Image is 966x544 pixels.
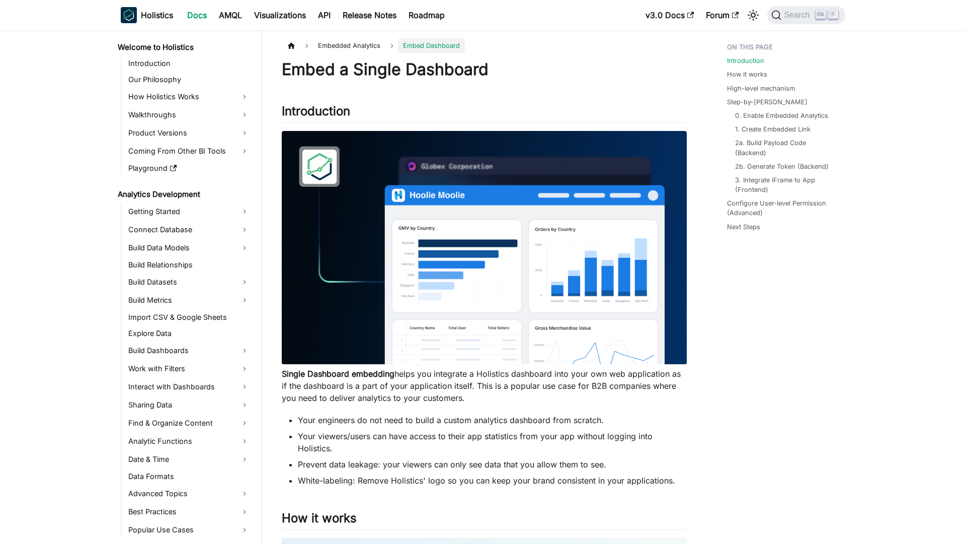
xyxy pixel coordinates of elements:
a: Analytic Functions [125,433,253,449]
a: Getting Started [125,203,253,220]
span: Embed Dashboard [398,38,465,53]
a: Playground [125,161,253,175]
a: Build Dashboards [125,343,253,359]
a: v3.0 Docs [639,7,700,23]
a: Build Metrics [125,292,253,308]
a: Coming From Other BI Tools [125,143,253,159]
a: Next Steps [727,222,760,232]
a: 0. Enable Embedded Analytics [735,111,828,120]
a: How Holistics Works [125,89,253,105]
a: Explore Data [125,326,253,341]
a: 3. Integrate iFrame to App (Frontend) [735,175,835,194]
a: Home page [282,38,301,53]
li: Your viewers/users can have access to their app statistics from your app without logging into Hol... [298,430,687,454]
strong: Single Dashboard embedding [282,369,394,379]
a: Build Data Models [125,240,253,256]
a: Introduction [125,56,253,71]
a: Best Practices [125,504,253,520]
h2: How it works [282,511,687,530]
a: 1. Create Embedded Link [735,124,811,134]
nav: Breadcrumbs [282,38,687,53]
a: Interact with Dashboards [125,379,253,395]
img: Holistics [121,7,137,23]
a: Connect Database [125,222,253,238]
a: Popular Use Cases [125,522,253,538]
h2: Introduction [282,104,687,123]
button: Switch between dark and light mode (currently light mode) [745,7,761,23]
a: Step-by-[PERSON_NAME] [727,97,808,107]
a: Walkthroughs [125,107,253,123]
a: Work with Filters [125,361,253,377]
a: Data Formats [125,469,253,484]
a: 2a. Build Payload Code (Backend) [735,138,835,157]
a: Our Philosophy [125,73,253,87]
span: Search [781,11,816,20]
a: Build Relationships [125,258,253,272]
p: helps you integrate a Holistics dashboard into your own web application as if the dashboard is a ... [282,368,687,404]
a: Introduction [727,56,764,65]
a: Import CSV & Google Sheets [125,310,253,324]
kbd: K [828,10,838,19]
button: Search (Ctrl+K) [767,6,845,24]
a: Advanced Topics [125,486,253,502]
a: Build Datasets [125,274,253,290]
li: White-labeling: Remove Holistics' logo so you can keep your brand consistent in your applications. [298,474,687,487]
a: High-level mechanism [727,84,795,93]
h1: Embed a Single Dashboard [282,59,687,80]
a: Release Notes [337,7,403,23]
a: Docs [181,7,213,23]
a: 2b. Generate Token (Backend) [735,162,829,171]
b: Holistics [141,9,173,21]
a: Configure User-level Permission (Advanced) [727,198,839,218]
a: API [312,7,337,23]
li: Your engineers do not need to build a custom analytics dashboard from scratch. [298,414,687,426]
li: Prevent data leakage: your viewers can only see data that you allow them to see. [298,458,687,470]
a: Find & Organize Content [125,415,253,431]
a: Product Versions [125,125,253,141]
a: AMQL [213,7,248,23]
a: Analytics Development [115,187,253,201]
a: HolisticsHolistics [121,7,173,23]
a: How it works [727,70,767,79]
a: Welcome to Holistics [115,40,253,54]
a: Roadmap [403,7,451,23]
a: Forum [700,7,745,23]
span: Embedded Analytics [313,38,385,53]
a: Sharing Data [125,397,253,413]
img: Embedded Dashboard [282,131,687,365]
a: Date & Time [125,451,253,467]
nav: Docs sidebar [111,30,262,544]
a: Visualizations [248,7,312,23]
